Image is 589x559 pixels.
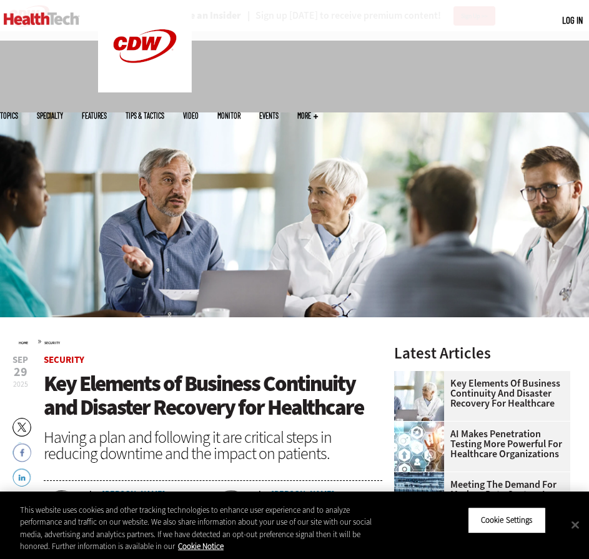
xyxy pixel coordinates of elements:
a: Key Elements of Business Continuity and Disaster Recovery for Healthcare [394,378,563,408]
a: Log in [562,14,583,26]
a: Video [183,112,199,119]
a: [PERSON_NAME] [102,490,166,499]
a: [PERSON_NAME] [271,490,335,499]
a: Features [82,112,107,119]
span: Specialty [37,112,63,119]
div: This website uses cookies and other tracking technologies to enhance user experience and to analy... [20,504,385,553]
div: » [19,336,382,346]
a: Healthcare and hacking concept [394,422,450,432]
a: Security [44,340,60,345]
a: incident response team discusses around a table [394,371,450,381]
span: by [259,490,268,499]
img: engineer with laptop overlooking data center [394,472,444,522]
span: by [89,490,99,499]
a: Tips & Tactics [126,112,164,119]
img: Home [4,12,79,25]
a: Security [44,354,84,366]
span: 29 [12,366,28,378]
h3: Latest Articles [394,345,570,361]
button: Cookie Settings [468,507,546,533]
a: Meeting the Demand for Modern Data Centers in Healthcare [394,480,563,510]
a: AI Makes Penetration Testing More Powerful for Healthcare Organizations [394,429,563,459]
a: CDW [98,82,192,96]
img: Healthcare and hacking concept [394,422,444,472]
a: engineer with laptop overlooking data center [394,472,450,482]
img: incident response team discusses around a table [394,371,444,421]
span: 2025 [13,379,28,389]
a: Home [19,340,28,345]
a: Events [259,112,279,119]
img: Nelson Carreira [44,490,80,527]
img: Eli Tarlow [213,490,249,527]
button: Close [562,511,589,538]
a: More information about your privacy [178,541,224,552]
div: Having a plan and following it are critical steps in reducing downtime and the impact on patients. [44,429,382,462]
a: MonITor [217,112,240,119]
span: Key Elements of Business Continuity and Disaster Recovery for Healthcare [44,369,364,422]
div: User menu [562,14,583,27]
span: More [297,112,318,119]
span: Sep [12,355,28,365]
